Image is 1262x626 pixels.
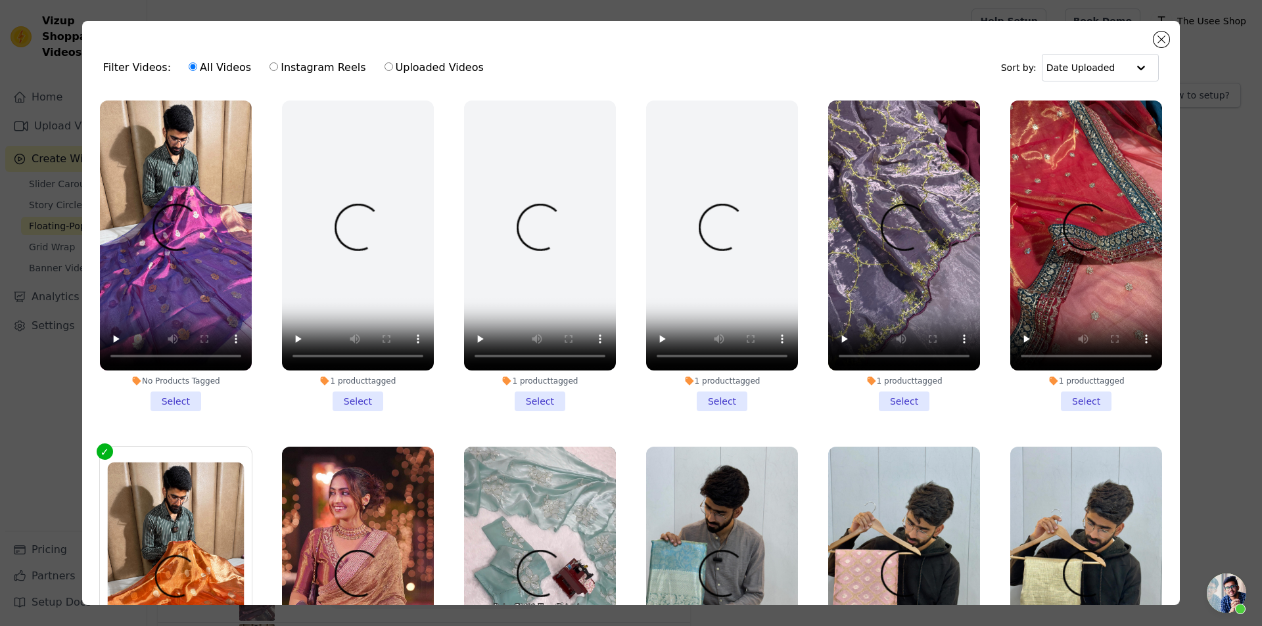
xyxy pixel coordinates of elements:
div: Open chat [1207,573,1246,613]
button: Close modal [1154,32,1169,47]
div: 1 product tagged [1010,376,1162,386]
label: Instagram Reels [269,59,366,76]
div: No Products Tagged [100,376,252,386]
div: 1 product tagged [282,376,434,386]
div: 1 product tagged [828,376,980,386]
label: Uploaded Videos [384,59,484,76]
div: Filter Videos: [103,53,491,83]
label: All Videos [188,59,252,76]
div: 1 product tagged [646,376,798,386]
div: Sort by: [1001,54,1159,81]
div: 1 product tagged [464,376,616,386]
